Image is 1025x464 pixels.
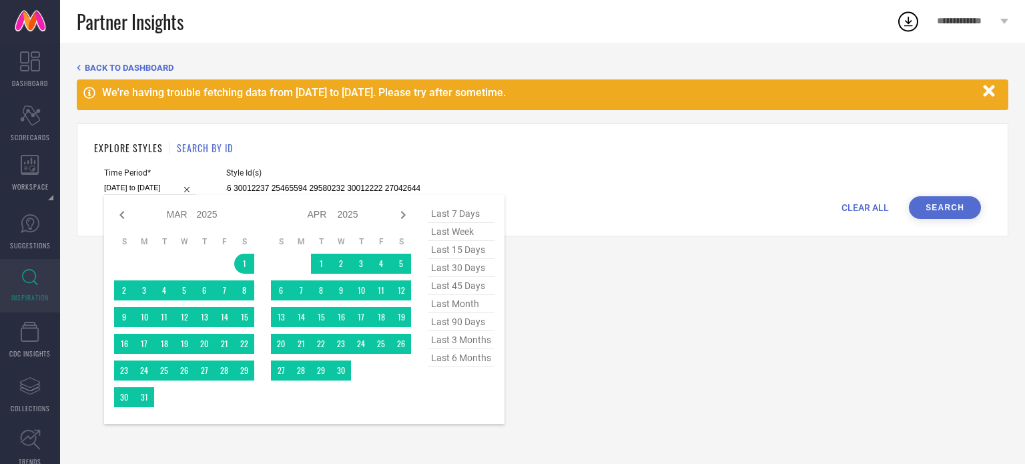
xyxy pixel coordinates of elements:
td: Sun Apr 06 2025 [271,280,291,300]
td: Mon Apr 28 2025 [291,361,311,381]
span: INSPIRATION [11,292,49,302]
td: Mon Mar 31 2025 [134,387,154,407]
input: Enter comma separated style ids e.g. 12345, 67890 [226,181,420,196]
span: last month [428,295,494,313]
td: Tue Apr 08 2025 [311,280,331,300]
td: Tue Apr 01 2025 [311,254,331,274]
span: last 30 days [428,259,494,277]
th: Sunday [271,236,291,247]
span: last 7 days [428,205,494,223]
td: Sun Apr 13 2025 [271,307,291,327]
td: Sun Mar 02 2025 [114,280,134,300]
td: Fri Apr 04 2025 [371,254,391,274]
td: Thu Mar 20 2025 [194,334,214,354]
span: WORKSPACE [12,182,49,192]
td: Wed Apr 16 2025 [331,307,351,327]
td: Thu Apr 10 2025 [351,280,371,300]
td: Thu Apr 24 2025 [351,334,371,354]
h1: SEARCH BY ID [177,141,233,155]
td: Sat Mar 08 2025 [234,280,254,300]
td: Mon Apr 07 2025 [291,280,311,300]
th: Friday [214,236,234,247]
td: Mon Mar 03 2025 [134,280,154,300]
th: Thursday [194,236,214,247]
td: Mon Mar 17 2025 [134,334,154,354]
span: CDC INSIGHTS [9,349,51,359]
td: Sun Apr 27 2025 [271,361,291,381]
td: Sat Apr 26 2025 [391,334,411,354]
span: BACK TO DASHBOARD [85,63,174,73]
td: Sat Apr 19 2025 [391,307,411,327]
th: Thursday [351,236,371,247]
span: last 15 days [428,241,494,259]
td: Fri Mar 14 2025 [214,307,234,327]
span: Time Period* [104,168,196,178]
td: Wed Mar 05 2025 [174,280,194,300]
h1: EXPLORE STYLES [94,141,163,155]
span: DASHBOARD [12,78,48,88]
span: last 45 days [428,277,494,295]
td: Sat Mar 01 2025 [234,254,254,274]
td: Tue Apr 29 2025 [311,361,331,381]
span: last 3 months [428,331,494,349]
th: Monday [134,236,154,247]
td: Wed Mar 26 2025 [174,361,194,381]
th: Saturday [391,236,411,247]
span: Style Id(s) [226,168,420,178]
td: Mon Apr 14 2025 [291,307,311,327]
span: SUGGESTIONS [10,240,51,250]
td: Sun Mar 30 2025 [114,387,134,407]
button: Search [909,196,981,219]
td: Thu Apr 03 2025 [351,254,371,274]
td: Fri Mar 07 2025 [214,280,234,300]
td: Sat Mar 15 2025 [234,307,254,327]
td: Fri Mar 28 2025 [214,361,234,381]
td: Mon Mar 24 2025 [134,361,154,381]
td: Wed Mar 19 2025 [174,334,194,354]
td: Sun Mar 23 2025 [114,361,134,381]
td: Tue Mar 11 2025 [154,307,174,327]
td: Sat Mar 22 2025 [234,334,254,354]
div: Back TO Dashboard [77,63,1008,73]
td: Sun Mar 16 2025 [114,334,134,354]
td: Tue Apr 15 2025 [311,307,331,327]
th: Tuesday [311,236,331,247]
span: SCORECARDS [11,132,50,142]
span: last 90 days [428,313,494,331]
td: Tue Mar 25 2025 [154,361,174,381]
td: Mon Mar 10 2025 [134,307,154,327]
td: Wed Apr 02 2025 [331,254,351,274]
td: Wed Apr 30 2025 [331,361,351,381]
span: last week [428,223,494,241]
td: Fri Apr 18 2025 [371,307,391,327]
div: Next month [395,207,411,223]
span: CLEAR ALL [841,202,889,213]
div: Previous month [114,207,130,223]
th: Saturday [234,236,254,247]
td: Thu Mar 27 2025 [194,361,214,381]
th: Tuesday [154,236,174,247]
td: Tue Apr 22 2025 [311,334,331,354]
span: last 6 months [428,349,494,367]
span: Partner Insights [77,8,184,35]
span: COLLECTIONS [11,403,50,413]
td: Thu Mar 06 2025 [194,280,214,300]
th: Wednesday [331,236,351,247]
td: Fri Apr 25 2025 [371,334,391,354]
div: Open download list [896,9,920,33]
input: Select time period [104,181,196,195]
td: Sat Apr 12 2025 [391,280,411,300]
th: Wednesday [174,236,194,247]
th: Sunday [114,236,134,247]
td: Fri Apr 11 2025 [371,280,391,300]
td: Tue Mar 04 2025 [154,280,174,300]
td: Fri Mar 21 2025 [214,334,234,354]
td: Thu Mar 13 2025 [194,307,214,327]
td: Thu Apr 17 2025 [351,307,371,327]
td: Mon Apr 21 2025 [291,334,311,354]
td: Sat Apr 05 2025 [391,254,411,274]
td: Sat Mar 29 2025 [234,361,254,381]
td: Tue Mar 18 2025 [154,334,174,354]
th: Monday [291,236,311,247]
div: We're having trouble fetching data from [DATE] to [DATE]. Please try after sometime. [102,86,976,99]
